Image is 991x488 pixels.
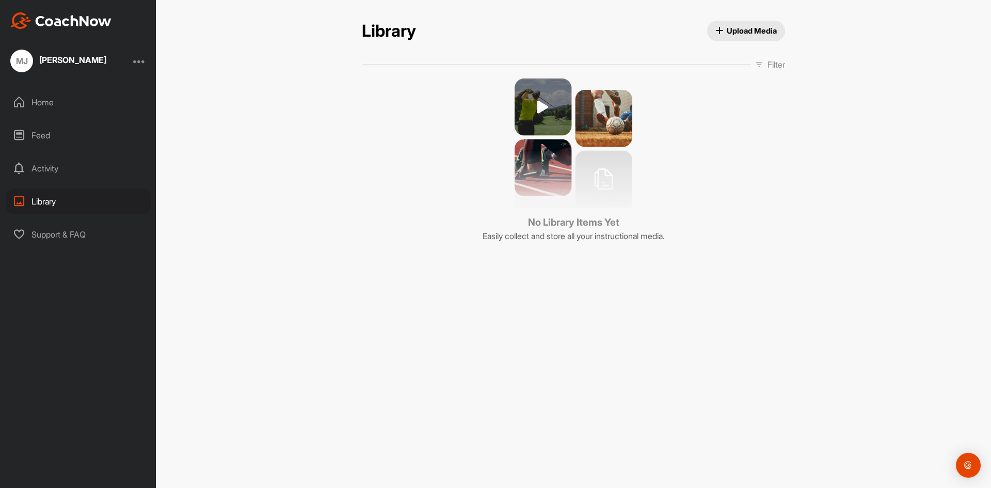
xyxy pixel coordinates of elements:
p: Filter [768,58,785,71]
button: Upload Media [707,21,786,41]
img: no media [515,78,632,208]
img: CoachNow [10,12,111,29]
div: Library [6,188,151,214]
h2: Library [362,21,416,41]
div: [PERSON_NAME] [39,56,106,64]
div: Feed [6,122,151,148]
div: Open Intercom Messenger [956,453,981,478]
div: Home [6,89,151,115]
h3: No Library Items Yet [483,215,665,230]
div: Activity [6,155,151,181]
div: MJ [10,50,33,72]
p: Easily collect and store all your instructional media. [483,230,665,242]
span: Upload Media [715,25,777,36]
div: Support & FAQ [6,222,151,247]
